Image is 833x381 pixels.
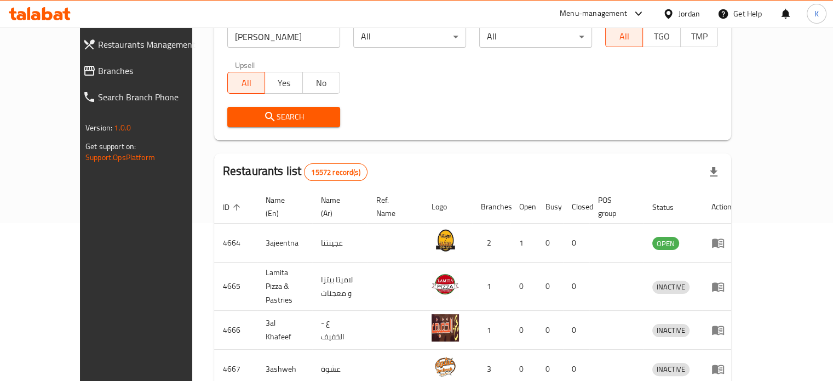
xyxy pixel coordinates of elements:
div: Menu [711,362,732,376]
input: Search for restaurant name or ID.. [227,26,340,48]
img: Lamita Pizza & Pastries [432,271,459,298]
img: 3ashweh [432,353,459,380]
a: Branches [74,58,219,84]
span: TGO [647,29,676,44]
td: عجينتنا [312,224,367,263]
img: 3al Khafeef [432,314,459,342]
span: No [307,75,336,91]
span: TMP [685,29,714,44]
span: 1.0.0 [114,121,131,135]
span: Get support on: [85,139,136,153]
button: All [605,25,643,47]
th: Open [510,190,537,224]
td: 1 [472,263,510,311]
span: Restaurants Management [98,38,210,51]
span: All [232,75,261,91]
a: Search Branch Phone [74,84,219,110]
span: INACTIVE [652,324,690,337]
th: Action [703,190,740,224]
div: Menu [711,323,732,337]
span: POS group [598,194,630,220]
td: 3al Khafeef [257,311,312,350]
td: لاميتا بيتزا و معجنات [312,263,367,311]
span: INACTIVE [652,281,690,293]
button: No [302,72,340,94]
span: Name (Ar) [321,194,354,220]
span: Search Branch Phone [98,90,210,104]
img: 3ajeentna [432,227,459,254]
button: TMP [680,25,718,47]
div: INACTIVE [652,363,690,376]
h2: Restaurants list [223,163,367,181]
td: 4665 [214,263,257,311]
a: Restaurants Management [74,31,219,58]
td: 0 [563,224,589,263]
div: Menu [711,280,732,293]
td: 3ajeentna [257,224,312,263]
span: Ref. Name [376,194,410,220]
span: OPEN [652,237,679,250]
button: All [227,72,265,94]
div: Menu [711,236,732,249]
td: 0 [537,311,563,350]
th: Busy [537,190,563,224]
span: 15572 record(s) [305,167,366,178]
div: INACTIVE [652,324,690,337]
th: Closed [563,190,589,224]
span: INACTIVE [652,363,690,376]
span: Name (En) [266,194,299,220]
span: Branches [98,64,210,77]
td: 0 [563,263,589,311]
td: Lamita Pizza & Pastries [257,263,312,311]
div: Jordan [679,8,700,20]
td: 2 [472,224,510,263]
td: 0 [510,263,537,311]
td: 1 [472,311,510,350]
div: Total records count [304,163,367,181]
span: All [610,29,639,44]
td: 4666 [214,311,257,350]
td: ع - الخفيف [312,311,367,350]
td: 0 [537,224,563,263]
th: Branches [472,190,510,224]
th: Logo [423,190,472,224]
span: K [814,8,819,20]
div: All [479,26,592,48]
div: Menu-management [560,7,627,20]
td: 4664 [214,224,257,263]
span: ID [223,201,244,214]
span: Search [236,110,331,124]
div: Export file [700,159,727,185]
div: INACTIVE [652,281,690,294]
a: Support.OpsPlatform [85,150,155,164]
td: 0 [563,311,589,350]
span: Version: [85,121,112,135]
td: 1 [510,224,537,263]
span: Yes [269,75,298,91]
button: Search [227,107,340,127]
div: All [353,26,466,48]
button: TGO [642,25,680,47]
td: 0 [510,311,537,350]
td: 0 [537,263,563,311]
span: Status [652,201,688,214]
label: Upsell [235,61,255,69]
button: Yes [265,72,302,94]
